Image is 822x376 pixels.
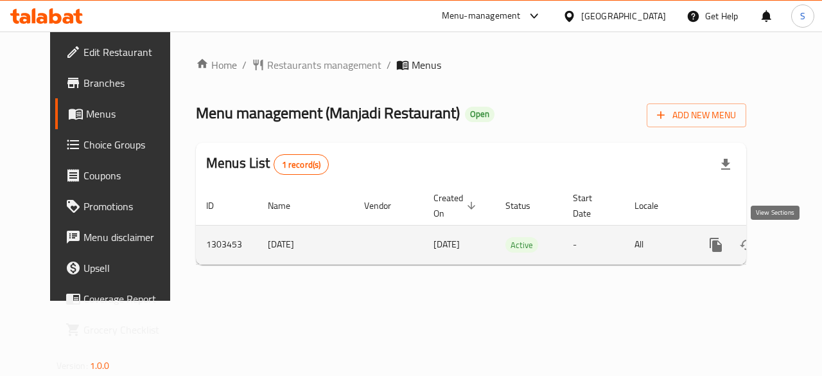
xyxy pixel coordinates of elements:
[701,229,731,260] button: more
[83,168,177,183] span: Coupons
[433,236,460,253] span: [DATE]
[83,291,177,307] span: Coverage Report
[581,9,666,23] div: [GEOGRAPHIC_DATA]
[55,283,188,314] a: Coverage Report
[465,109,494,120] span: Open
[196,98,460,127] span: Menu management ( Manjadi Restaurant )
[55,160,188,191] a: Coupons
[634,198,675,213] span: Locale
[206,198,231,213] span: ID
[83,137,177,152] span: Choice Groups
[83,229,177,245] span: Menu disclaimer
[267,57,381,73] span: Restaurants management
[800,9,805,23] span: S
[83,75,177,91] span: Branches
[196,57,237,73] a: Home
[55,67,188,98] a: Branches
[258,225,354,264] td: [DATE]
[55,129,188,160] a: Choice Groups
[274,154,329,175] div: Total records count
[442,8,521,24] div: Menu-management
[731,229,762,260] button: Change Status
[55,191,188,222] a: Promotions
[274,159,329,171] span: 1 record(s)
[268,198,307,213] span: Name
[647,103,746,127] button: Add New Menu
[433,190,480,221] span: Created On
[505,238,538,253] span: Active
[55,98,188,129] a: Menus
[90,357,110,374] span: 1.0.0
[196,57,746,73] nav: breadcrumb
[563,225,624,264] td: -
[83,322,177,337] span: Grocery Checklist
[196,225,258,264] td: 1303453
[83,260,177,276] span: Upsell
[505,237,538,253] div: Active
[55,314,188,345] a: Grocery Checklist
[83,44,177,60] span: Edit Restaurant
[57,357,88,374] span: Version:
[505,198,547,213] span: Status
[364,198,408,213] span: Vendor
[252,57,381,73] a: Restaurants management
[242,57,247,73] li: /
[55,37,188,67] a: Edit Restaurant
[83,199,177,214] span: Promotions
[206,154,329,175] h2: Menus List
[465,107,494,122] div: Open
[387,57,391,73] li: /
[624,225,690,264] td: All
[55,253,188,283] a: Upsell
[657,107,736,123] span: Add New Menu
[710,149,741,180] div: Export file
[412,57,441,73] span: Menus
[55,222,188,253] a: Menu disclaimer
[86,106,177,121] span: Menus
[573,190,609,221] span: Start Date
